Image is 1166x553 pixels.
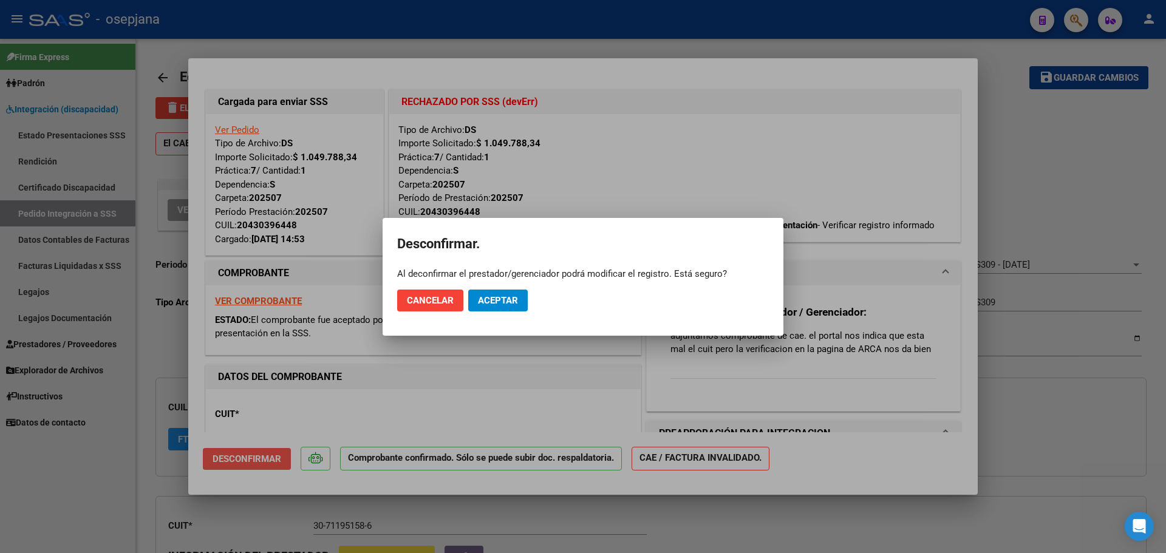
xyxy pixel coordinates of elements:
button: Aceptar [468,290,528,311]
span: Aceptar [478,295,518,306]
span: Cancelar [407,295,454,306]
div: Al deconfirmar el prestador/gerenciador podrá modificar el registro. Está seguro? [397,268,769,280]
h2: Desconfirmar. [397,232,769,256]
button: Cancelar [397,290,463,311]
div: Open Intercom Messenger [1125,512,1154,541]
